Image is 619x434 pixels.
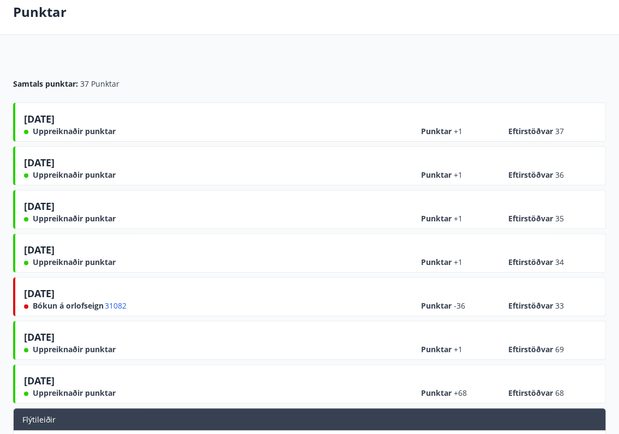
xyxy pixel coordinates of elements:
span: -36 [454,300,465,311]
span: Samtals punktar : [13,79,78,89]
span: 33 [555,300,564,311]
span: 31082 [105,300,127,311]
span: 35 [555,213,564,224]
span: Eftirstöðvar [508,257,564,268]
span: [DATE] [24,243,55,261]
span: 36 [555,170,564,180]
span: [DATE] [24,200,55,217]
span: Uppreiknaðir punktar [33,344,116,355]
span: Uppreiknaðir punktar [33,170,116,180]
span: +1 [454,344,462,354]
span: [DATE] [24,330,55,348]
span: 37 [555,126,564,136]
span: Eftirstöðvar [508,126,564,137]
span: Uppreiknaðir punktar [33,388,116,399]
span: Uppreiknaðir punktar [33,257,116,268]
span: Bókun á orlofseign [33,300,104,311]
span: Punktar [421,213,476,224]
span: +1 [454,213,462,224]
span: 69 [555,344,564,354]
span: Punktar [421,170,476,180]
span: Punktar [421,257,476,268]
span: Flýtileiðir [22,414,56,425]
span: 34 [555,257,564,267]
span: +1 [454,170,462,180]
span: 68 [555,388,564,398]
span: [DATE] [24,374,55,391]
span: [DATE] [24,287,55,304]
span: [DATE] [24,156,55,173]
span: Uppreiknaðir punktar [33,213,116,224]
span: +68 [454,388,467,398]
span: Eftirstöðvar [508,213,564,224]
span: Eftirstöðvar [508,170,564,180]
span: Eftirstöðvar [508,344,564,355]
span: Punktar [421,300,476,311]
span: [DATE] [24,112,55,130]
span: Eftirstöðvar [508,300,564,311]
span: Eftirstöðvar [508,388,564,399]
p: Punktar [13,3,67,21]
span: Punktar [421,344,476,355]
span: Uppreiknaðir punktar [33,126,116,137]
span: +1 [454,126,462,136]
span: Punktar [421,388,476,399]
span: +1 [454,257,462,267]
span: 37 Punktar [80,79,119,89]
span: Punktar [421,126,476,137]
